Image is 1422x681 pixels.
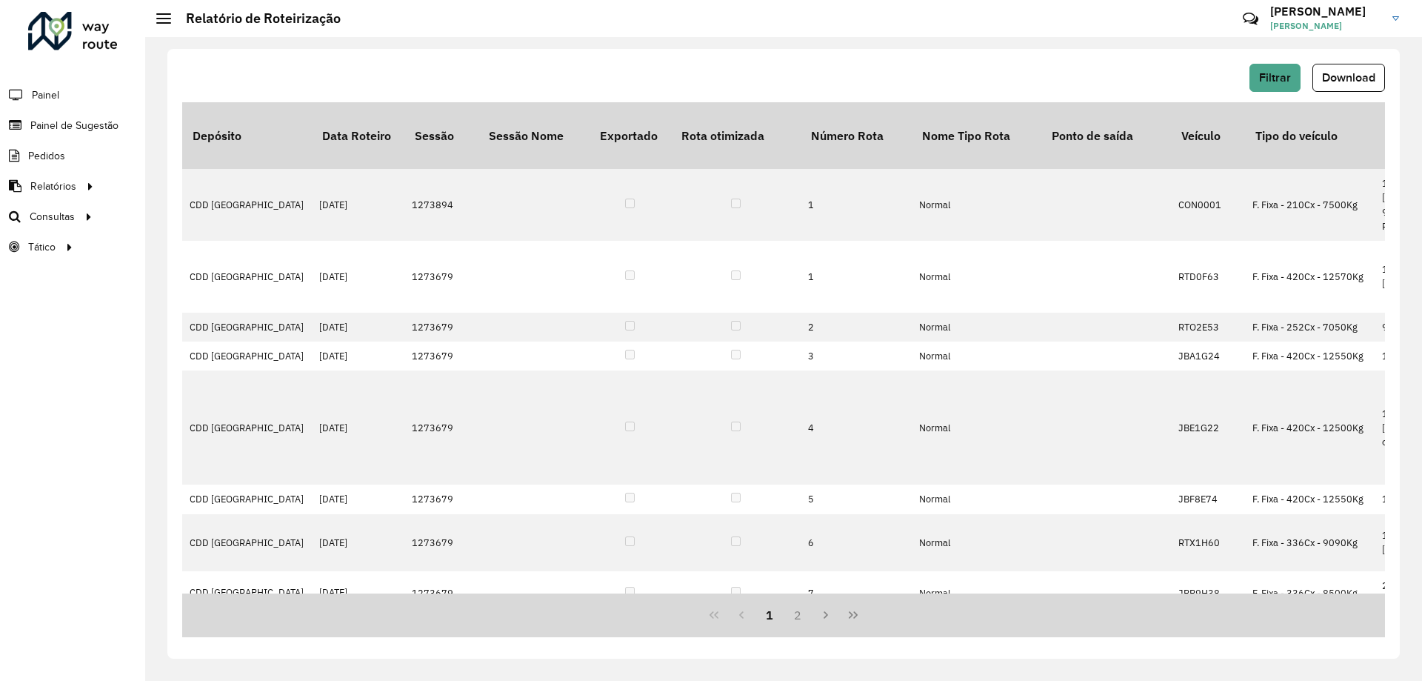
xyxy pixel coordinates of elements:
td: Normal [912,371,1041,485]
span: Consultas [30,209,75,225]
td: 6 [801,514,912,572]
td: [DATE] [312,342,404,371]
td: 3 [801,342,912,371]
span: Painel de Sugestão [30,118,118,133]
td: [DATE] [312,241,404,313]
td: 4 [801,371,912,485]
th: Depósito [182,102,312,169]
th: Veículo [1171,102,1245,169]
td: Normal [912,169,1041,241]
th: Exportado [590,102,671,169]
td: 1273679 [404,571,478,614]
td: [DATE] [312,371,404,485]
td: [DATE] [312,169,404,241]
td: Normal [912,571,1041,614]
td: CDD [GEOGRAPHIC_DATA] [182,169,312,241]
td: CDD [GEOGRAPHIC_DATA] [182,485,312,514]
td: 2 [801,313,912,342]
span: [PERSON_NAME] [1270,19,1381,33]
th: Tipo do veículo [1245,102,1375,169]
td: 1273679 [404,485,478,514]
td: Normal [912,514,1041,572]
td: [DATE] [312,485,404,514]
th: Data Roteiro [312,102,404,169]
td: F. Fixa - 336Cx - 9090Kg [1245,514,1375,572]
span: Relatórios [30,179,76,194]
td: 1273679 [404,313,478,342]
h2: Relatório de Roteirização [171,10,341,27]
td: F. Fixa - 420Cx - 12500Kg [1245,371,1375,485]
span: Painel [32,87,59,103]
td: Normal [912,342,1041,371]
button: Download [1312,64,1385,92]
td: RTD0F63 [1171,241,1245,313]
a: Contato Rápido [1235,3,1266,35]
th: Sessão Nome [478,102,590,169]
td: Normal [912,313,1041,342]
td: JBE1G22 [1171,371,1245,485]
td: 7 [801,571,912,614]
button: Last Page [839,601,867,629]
th: Número Rota [801,102,912,169]
td: CDD [GEOGRAPHIC_DATA] [182,241,312,313]
span: Filtrar [1259,71,1291,84]
span: Download [1322,71,1375,84]
td: [DATE] [312,313,404,342]
td: F. Fixa - 210Cx - 7500Kg [1245,169,1375,241]
span: Pedidos [28,148,65,164]
td: F. Fixa - 420Cx - 12550Kg [1245,485,1375,514]
td: Normal [912,241,1041,313]
button: 2 [784,601,812,629]
td: CDD [GEOGRAPHIC_DATA] [182,571,312,614]
span: Tático [28,239,56,255]
td: 5 [801,485,912,514]
td: JBA1G24 [1171,342,1245,371]
td: Normal [912,485,1041,514]
button: Filtrar [1249,64,1301,92]
td: RTO2E53 [1171,313,1245,342]
button: Next Page [812,601,840,629]
th: Rota otimizada [671,102,801,169]
td: 1 [801,169,912,241]
td: CDD [GEOGRAPHIC_DATA] [182,371,312,485]
td: 1 [801,241,912,313]
th: Nome Tipo Rota [912,102,1041,169]
td: 1273679 [404,371,478,485]
td: CDD [GEOGRAPHIC_DATA] [182,313,312,342]
td: 1273679 [404,241,478,313]
td: 1273679 [404,514,478,572]
td: 1273679 [404,342,478,371]
td: CDD [GEOGRAPHIC_DATA] [182,342,312,371]
th: Sessão [404,102,478,169]
td: F. Fixa - 420Cx - 12570Kg [1245,241,1375,313]
td: CON0001 [1171,169,1245,241]
h3: [PERSON_NAME] [1270,4,1381,19]
td: F. Fixa - 252Cx - 7050Kg [1245,313,1375,342]
td: [DATE] [312,514,404,572]
td: F. Fixa - 420Cx - 12550Kg [1245,342,1375,371]
td: RTX1H60 [1171,514,1245,572]
button: 1 [755,601,784,629]
td: JBF8E74 [1171,485,1245,514]
td: CDD [GEOGRAPHIC_DATA] [182,514,312,572]
td: [DATE] [312,571,404,614]
td: JBP9H38 [1171,571,1245,614]
td: F. Fixa - 336Cx - 8500Kg [1245,571,1375,614]
th: Ponto de saída [1041,102,1171,169]
td: 1273894 [404,169,478,241]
